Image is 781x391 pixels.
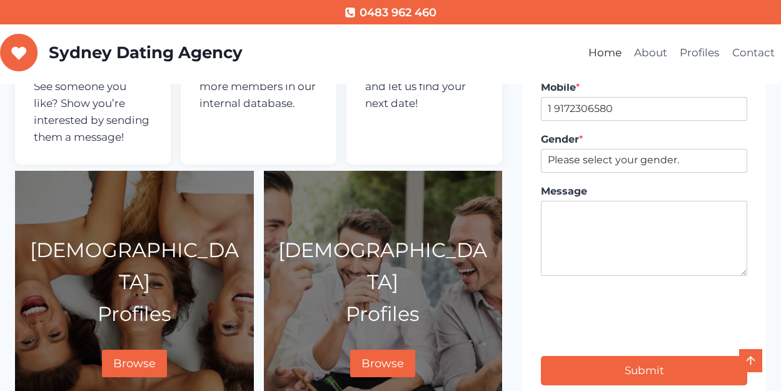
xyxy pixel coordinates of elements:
a: About [628,38,673,68]
p: Sydney Dating Agency [49,43,243,63]
span: 0483 962 460 [360,4,436,22]
span: Browse [361,357,404,370]
p: [DEMOGRAPHIC_DATA] Profiles [275,234,492,330]
a: Home [582,38,628,68]
a: Browse [102,350,167,377]
p: [DEMOGRAPHIC_DATA] Profiles [26,234,243,330]
label: Message [541,185,747,198]
label: Gender [541,133,747,146]
a: Contact [726,38,781,68]
iframe: reCAPTCHA [541,288,731,382]
a: Profiles [673,38,725,68]
a: Scroll to top [739,349,762,372]
input: Mobile [541,97,747,121]
a: Browse [350,350,415,377]
span: Browse [113,357,156,370]
label: Mobile [541,81,747,94]
a: 0483 962 460 [345,4,436,22]
button: Submit [541,356,747,385]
